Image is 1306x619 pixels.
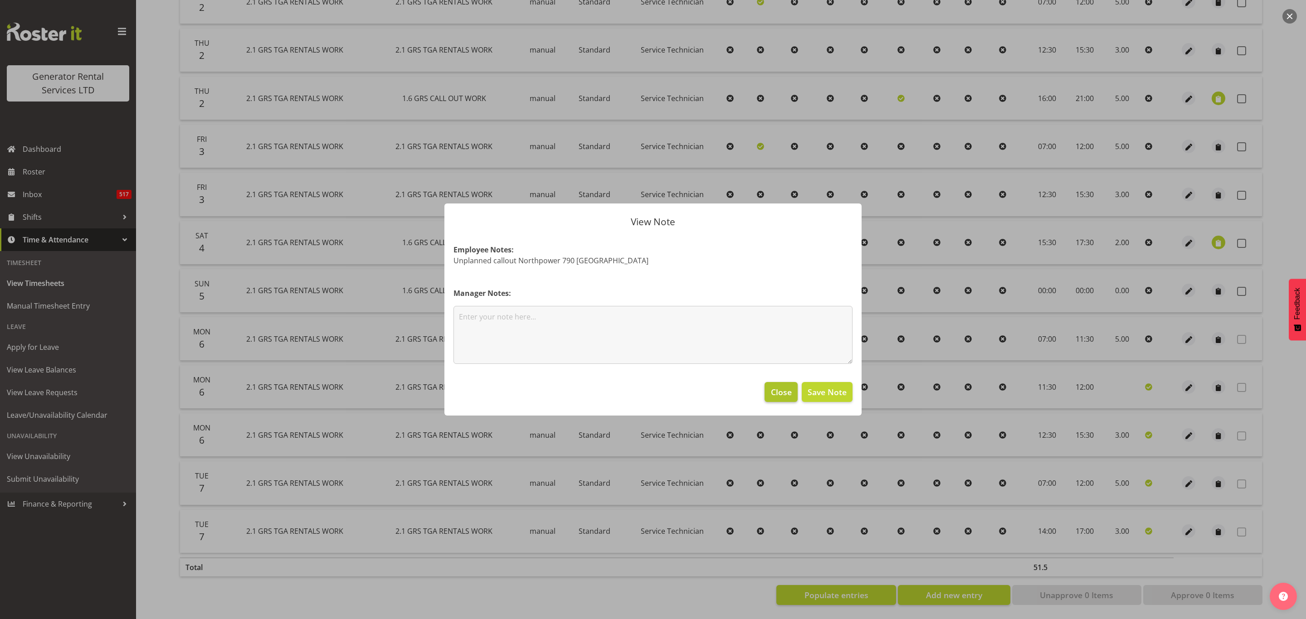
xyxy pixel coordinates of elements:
p: View Note [453,217,853,227]
span: Close [771,386,792,398]
button: Close [765,382,797,402]
h4: Manager Notes: [453,288,853,299]
img: help-xxl-2.png [1279,592,1288,601]
p: Unplanned callout Northpower 790 [GEOGRAPHIC_DATA] [453,255,853,266]
span: Save Note [808,386,847,398]
button: Feedback - Show survey [1289,279,1306,340]
h4: Employee Notes: [453,244,853,255]
button: Save Note [802,382,853,402]
span: Feedback [1293,288,1301,319]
